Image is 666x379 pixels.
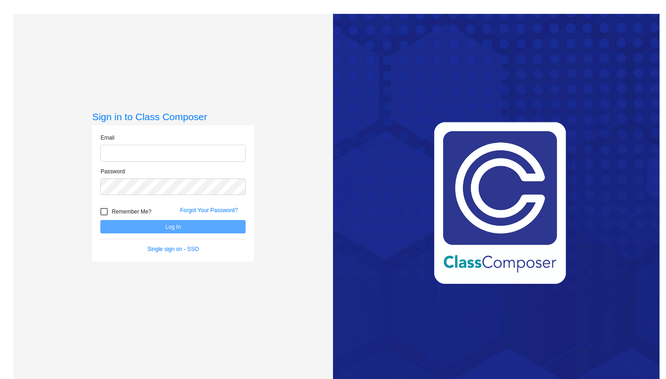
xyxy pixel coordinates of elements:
label: Email [100,134,114,142]
a: Single sign on - SSO [148,246,199,252]
button: Log In [100,220,246,233]
a: Forgot Your Password? [180,207,238,214]
label: Password [100,167,125,176]
span: Remember Me? [111,206,151,217]
h3: Sign in to Class Composer [92,111,254,122]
